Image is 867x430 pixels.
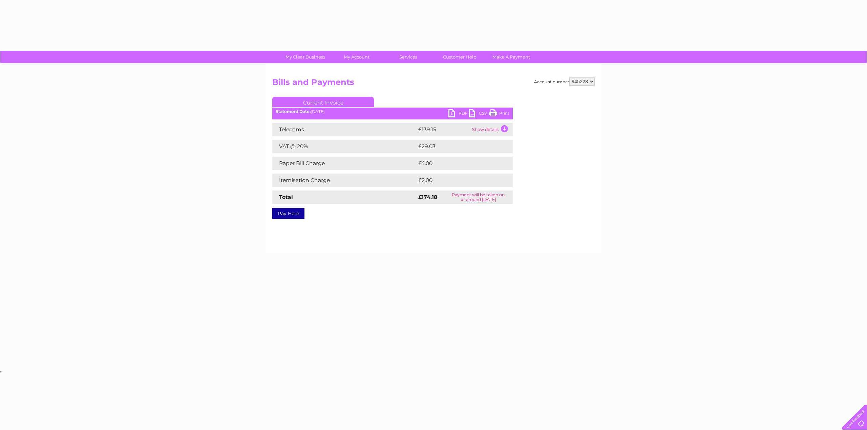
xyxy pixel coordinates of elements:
a: Make A Payment [483,51,539,63]
h2: Bills and Payments [272,77,595,90]
td: VAT @ 20% [272,140,417,153]
td: £139.15 [417,123,470,136]
a: PDF [448,109,469,119]
td: Telecoms [272,123,417,136]
td: Show details [470,123,513,136]
td: £4.00 [417,157,497,170]
td: £29.03 [417,140,499,153]
strong: Total [279,194,293,200]
b: Statement Date: [276,109,311,114]
a: My Clear Business [277,51,333,63]
a: Customer Help [432,51,488,63]
a: Print [489,109,509,119]
a: My Account [329,51,385,63]
td: Paper Bill Charge [272,157,417,170]
a: Current Invoice [272,97,374,107]
div: [DATE] [272,109,513,114]
strong: £174.18 [418,194,437,200]
td: Itemisation Charge [272,174,417,187]
a: CSV [469,109,489,119]
a: Pay Here [272,208,304,219]
div: Account number [534,77,595,86]
a: Services [380,51,436,63]
td: £2.00 [417,174,497,187]
td: Payment will be taken on or around [DATE] [444,190,513,204]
